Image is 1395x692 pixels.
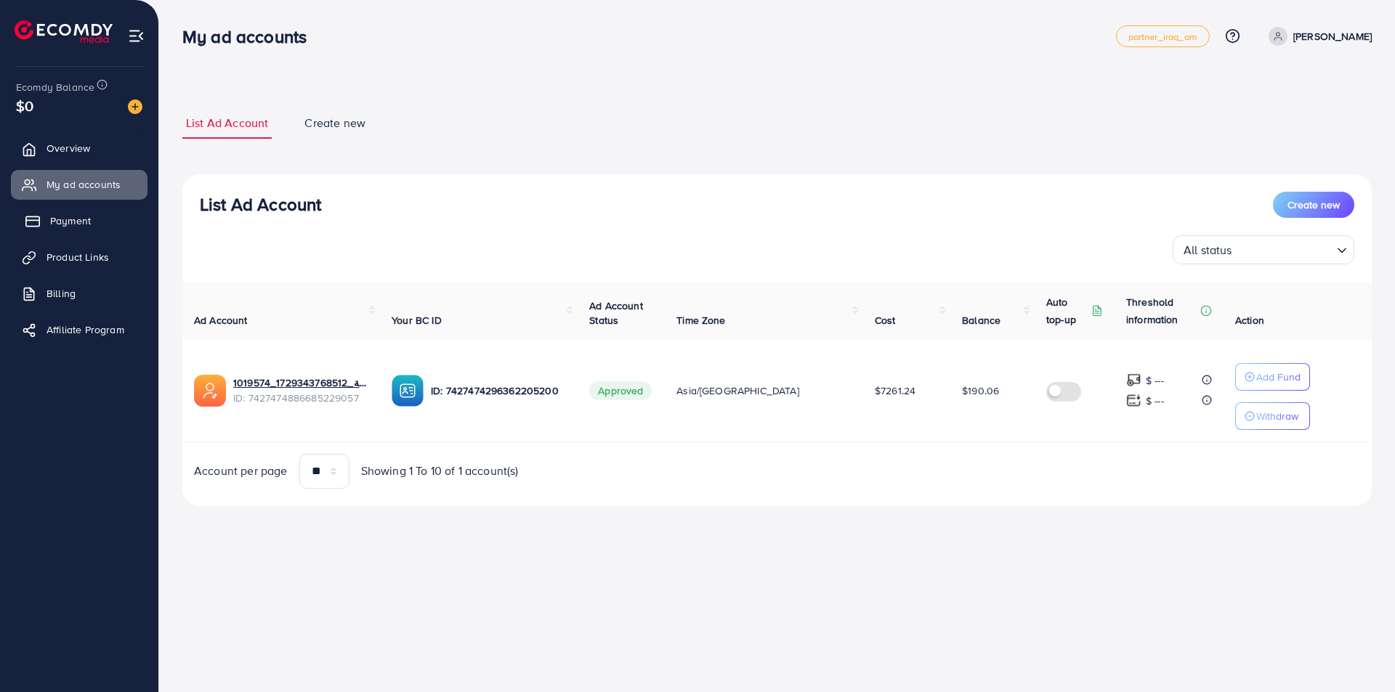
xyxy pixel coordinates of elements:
[676,383,799,398] span: Asia/[GEOGRAPHIC_DATA]
[676,313,725,327] span: Time Zone
[392,313,442,327] span: Your BC ID
[431,382,566,399] p: ID: 7427474296362205200
[589,298,643,327] span: Ad Account Status
[962,313,1000,327] span: Balance
[1046,293,1088,328] p: Auto top-up
[1293,28,1372,45] p: [PERSON_NAME]
[11,170,147,199] a: My ad accounts
[11,243,147,272] a: Product Links
[46,177,121,192] span: My ad accounts
[194,313,248,327] span: Ad Account
[1235,313,1264,327] span: Action
[1126,393,1141,408] img: top-up amount
[875,383,915,398] span: $7261.24
[11,315,147,344] a: Affiliate Program
[200,194,321,215] h3: List Ad Account
[233,375,368,390] a: 1019574_يوسف جوية_1729343768512
[1181,240,1235,261] span: All status
[1146,372,1164,389] p: $ ---
[50,213,91,228] span: Payment
[11,279,147,308] a: Billing
[875,313,896,327] span: Cost
[182,26,318,47] h3: My ad accounts
[1173,235,1354,264] div: Search for option
[15,20,113,43] img: logo
[194,463,288,479] span: Account per page
[1235,363,1310,391] button: Add Fund
[233,375,368,405] div: <span class='underline'>1019574_يوسف جوية_1729343768512</span></br>7427474886685229057
[1256,368,1301,386] p: Add Fund
[1256,407,1298,425] p: Withdraw
[11,134,147,163] a: Overview
[186,115,268,131] span: List Ad Account
[589,381,652,400] span: Approved
[1333,627,1384,681] iframe: Chat
[194,375,226,407] img: ic-ads-acc.e4c84228.svg
[304,115,365,131] span: Create new
[1235,402,1310,430] button: Withdraw
[1128,32,1197,41] span: partner_iraq_am
[1263,27,1372,46] a: [PERSON_NAME]
[46,141,90,155] span: Overview
[46,322,124,337] span: Affiliate Program
[1287,198,1340,212] span: Create new
[361,463,519,479] span: Showing 1 To 10 of 1 account(s)
[16,80,94,94] span: Ecomdy Balance
[46,250,109,264] span: Product Links
[16,95,33,116] span: $0
[1237,237,1331,261] input: Search for option
[392,375,424,407] img: ic-ba-acc.ded83a64.svg
[1273,192,1354,218] button: Create new
[233,391,368,405] span: ID: 7427474886685229057
[1146,392,1164,410] p: $ ---
[1126,293,1197,328] p: Threshold information
[1126,373,1141,388] img: top-up amount
[46,286,76,301] span: Billing
[128,99,142,114] img: image
[1116,25,1210,47] a: partner_iraq_am
[962,383,999,398] span: $190.06
[128,28,145,44] img: menu
[11,206,147,235] a: Payment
